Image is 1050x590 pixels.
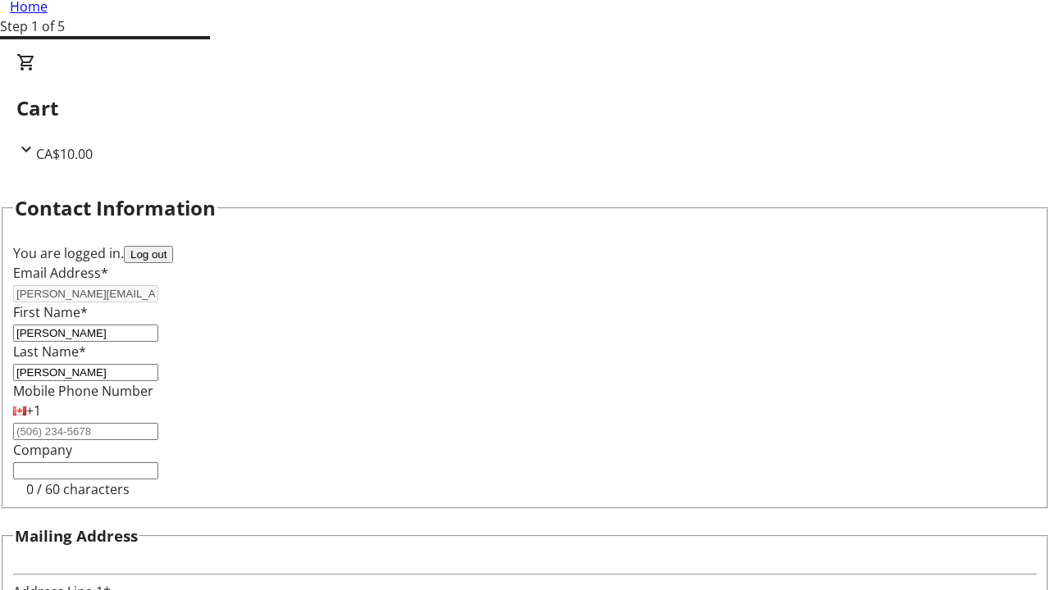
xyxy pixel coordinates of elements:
[15,193,216,223] h2: Contact Information
[13,423,158,440] input: (506) 234-5678
[13,382,153,400] label: Mobile Phone Number
[13,441,72,459] label: Company
[13,303,88,321] label: First Name*
[26,480,130,498] tr-character-limit: 0 / 60 characters
[16,93,1034,123] h2: Cart
[15,524,138,547] h3: Mailing Address
[13,264,108,282] label: Email Address*
[13,243,1037,263] div: You are logged in.
[124,246,173,263] button: Log out
[13,343,86,361] label: Last Name*
[16,52,1034,164] div: CartCA$10.00
[36,145,93,163] span: CA$10.00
